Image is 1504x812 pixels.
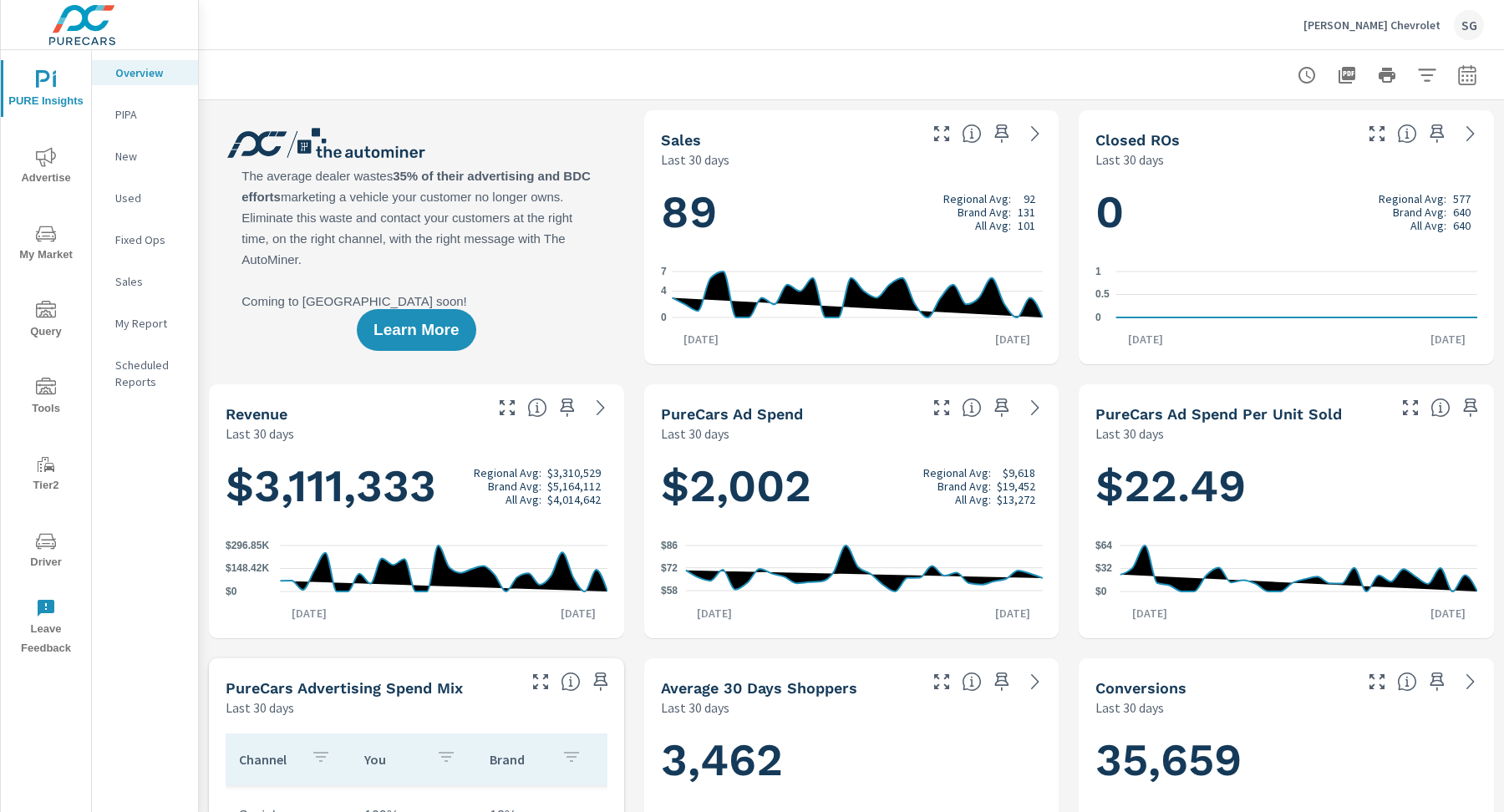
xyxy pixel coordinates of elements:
text: $0 [1095,586,1107,597]
p: [DATE] [983,605,1042,622]
span: Learn More [373,322,459,337]
button: Make Fullscreen [1364,668,1390,695]
p: Brand Avg: [937,480,991,493]
p: Brand [490,751,548,768]
p: Channel [239,751,297,768]
p: Fixed Ops [115,231,185,248]
button: Select Date Range [1451,58,1484,92]
div: Fixed Ops [92,227,198,252]
p: PIPA [115,106,185,123]
p: Last 30 days [226,698,294,718]
span: Number of Repair Orders Closed by the selected dealership group over the selected time range. [So... [1397,124,1417,144]
span: Number of vehicles sold by the dealership over the selected date range. [Source: This data is sou... [962,124,982,144]
span: Save this to your personalized report [554,394,581,421]
button: Make Fullscreen [527,668,554,695]
p: All Avg: [1410,219,1446,232]
a: See more details in report [1022,668,1049,695]
text: $148.42K [226,563,269,575]
h5: PureCars Advertising Spend Mix [226,679,463,697]
text: $58 [661,585,678,596]
span: PURE Insights [6,70,86,111]
p: $19,452 [997,480,1035,493]
span: Query [6,301,86,342]
h5: Conversions [1095,679,1186,697]
p: Brand Avg: [488,480,541,493]
button: Make Fullscreen [928,668,955,695]
p: [DATE] [685,605,744,622]
p: Regional Avg: [923,466,991,480]
p: 640 [1453,219,1471,232]
h5: Revenue [226,405,287,423]
a: See more details in report [587,394,614,421]
div: New [92,144,198,169]
span: Save this to your personalized report [587,668,614,695]
h1: 0 [1095,184,1477,241]
div: nav menu [1,50,91,665]
h1: $2,002 [661,458,1043,515]
p: 131 [1018,206,1035,219]
button: Make Fullscreen [928,120,955,147]
h5: PureCars Ad Spend Per Unit Sold [1095,405,1342,423]
p: $9,618 [1003,466,1035,480]
a: See more details in report [1022,394,1049,421]
button: Make Fullscreen [1364,120,1390,147]
text: 4 [661,286,667,297]
p: My Report [115,315,185,332]
p: All Avg: [975,219,1011,232]
p: Regional Avg: [474,466,541,480]
text: 0.5 [1095,289,1110,301]
p: 640 [1453,206,1471,219]
text: $72 [661,562,678,574]
p: Last 30 days [1095,150,1164,170]
span: This table looks at how you compare to the amount of budget you spend per channel as opposed to y... [561,672,581,692]
p: Last 30 days [1095,698,1164,718]
button: "Export Report to PDF" [1330,58,1364,92]
button: Make Fullscreen [928,394,955,421]
text: 7 [661,266,667,277]
p: $3,310,529 [547,466,601,480]
div: PIPA [92,102,198,127]
p: [DATE] [1116,331,1175,348]
span: My Market [6,224,86,265]
p: 577 [1453,192,1471,206]
p: [DATE] [983,331,1042,348]
h1: $22.49 [1095,458,1477,515]
span: The number of dealer-specified goals completed by a visitor. [Source: This data is provided by th... [1397,672,1417,692]
h5: Average 30 Days Shoppers [661,679,857,697]
p: Last 30 days [226,424,294,444]
span: Leave Feedback [6,598,86,658]
p: You [364,751,423,768]
p: Last 30 days [1095,424,1164,444]
span: Driver [6,531,86,572]
span: Save this to your personalized report [1424,668,1451,695]
p: Scheduled Reports [115,357,185,390]
span: Advertise [6,147,86,188]
p: Regional Avg: [1379,192,1446,206]
p: Overview [115,64,185,81]
div: Used [92,185,198,211]
span: A rolling 30 day total of daily Shoppers on the dealership website, averaged over the selected da... [962,672,982,692]
span: Tier2 [6,454,86,495]
p: Last 30 days [661,698,729,718]
p: 101 [1018,219,1035,232]
p: [DATE] [1419,605,1477,622]
h5: Closed ROs [1095,131,1180,149]
text: $32 [1095,563,1112,575]
h1: 3,462 [661,732,1043,789]
h1: $3,111,333 [226,458,607,515]
button: Apply Filters [1410,58,1444,92]
div: My Report [92,311,198,336]
p: Brand Avg: [958,206,1011,219]
a: See more details in report [1022,120,1049,147]
p: Last 30 days [661,150,729,170]
p: $4,014,642 [547,493,601,506]
span: Total sales revenue over the selected date range. [Source: This data is sourced from the dealer’s... [527,398,547,418]
text: 1 [1095,266,1101,277]
span: Save this to your personalized report [988,394,1015,421]
h5: PureCars Ad Spend [661,405,803,423]
span: Total cost of media for all PureCars channels for the selected dealership group over the selected... [962,398,982,418]
p: Brand Avg: [1393,206,1446,219]
text: 0 [661,312,667,323]
p: 92 [1024,192,1035,206]
p: New [115,148,185,165]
